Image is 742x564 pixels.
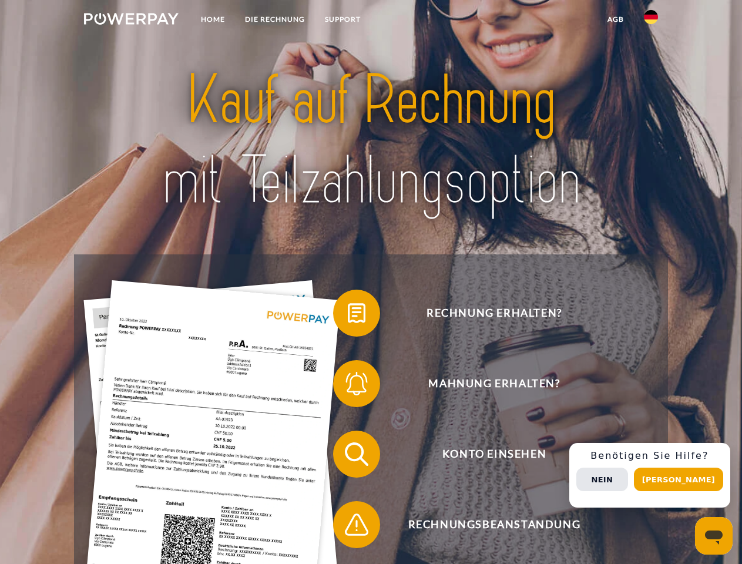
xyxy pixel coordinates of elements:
img: logo-powerpay-white.svg [84,13,179,25]
img: qb_bill.svg [342,298,371,328]
img: de [644,10,658,24]
h3: Benötigen Sie Hilfe? [576,450,723,462]
span: Rechnung erhalten? [350,290,638,337]
button: Rechnungsbeanstandung [333,501,639,548]
a: Home [191,9,235,30]
span: Rechnungsbeanstandung [350,501,638,548]
button: Rechnung erhalten? [333,290,639,337]
a: DIE RECHNUNG [235,9,315,30]
a: SUPPORT [315,9,371,30]
span: Mahnung erhalten? [350,360,638,407]
span: Konto einsehen [350,431,638,478]
img: qb_bell.svg [342,369,371,398]
iframe: Schaltfläche zum Öffnen des Messaging-Fensters [695,517,733,555]
img: qb_search.svg [342,439,371,469]
button: Nein [576,468,628,491]
img: qb_warning.svg [342,510,371,539]
img: title-powerpay_de.svg [112,56,630,225]
div: Schnellhilfe [569,443,730,508]
button: [PERSON_NAME] [634,468,723,491]
a: agb [597,9,634,30]
button: Mahnung erhalten? [333,360,639,407]
button: Konto einsehen [333,431,639,478]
